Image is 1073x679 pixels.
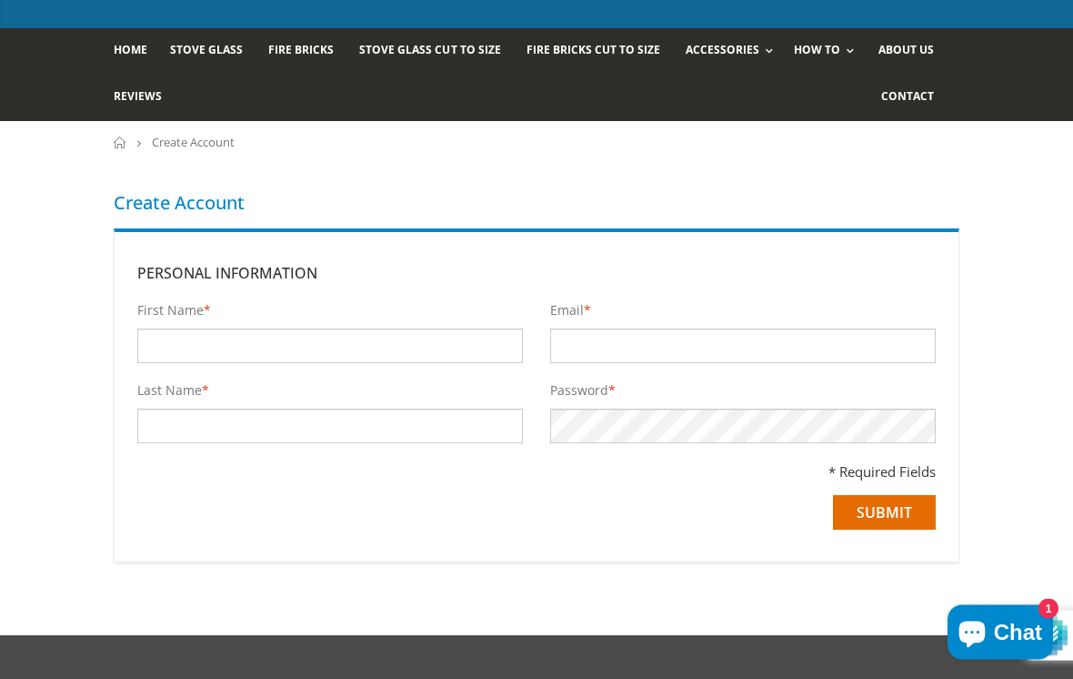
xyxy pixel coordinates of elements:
[878,43,934,58] span: About us
[152,135,235,151] span: Create Account
[526,29,674,76] a: Fire Bricks Cut To Size
[268,29,347,76] a: Fire Bricks
[526,43,660,58] span: Fire Bricks Cut To Size
[942,605,1058,664] inbox-online-store-chat: Shopify online store chat
[114,43,147,58] span: Home
[114,29,161,76] a: Home
[686,43,759,58] span: Accessories
[114,137,127,149] a: Home
[359,43,500,58] span: Stove Glass Cut To Size
[137,265,936,285] h2: Personal Information
[359,29,514,76] a: Stove Glass Cut To Size
[170,29,256,76] a: Stove Glass
[878,29,948,76] a: About us
[114,89,162,105] span: Reviews
[881,89,934,105] span: Contact
[794,43,840,58] span: How To
[881,76,948,122] a: Contact
[550,302,584,319] span: Email
[833,496,936,531] input: Submit
[686,29,782,76] a: Accessories
[137,382,202,400] span: Last Name
[794,29,863,76] a: How To
[114,191,959,216] h1: Create Account
[137,302,204,319] span: First Name
[114,76,175,122] a: Reviews
[268,43,334,58] span: Fire Bricks
[550,382,608,400] span: Password
[828,462,936,483] p: * Required Fields
[170,43,243,58] span: Stove Glass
